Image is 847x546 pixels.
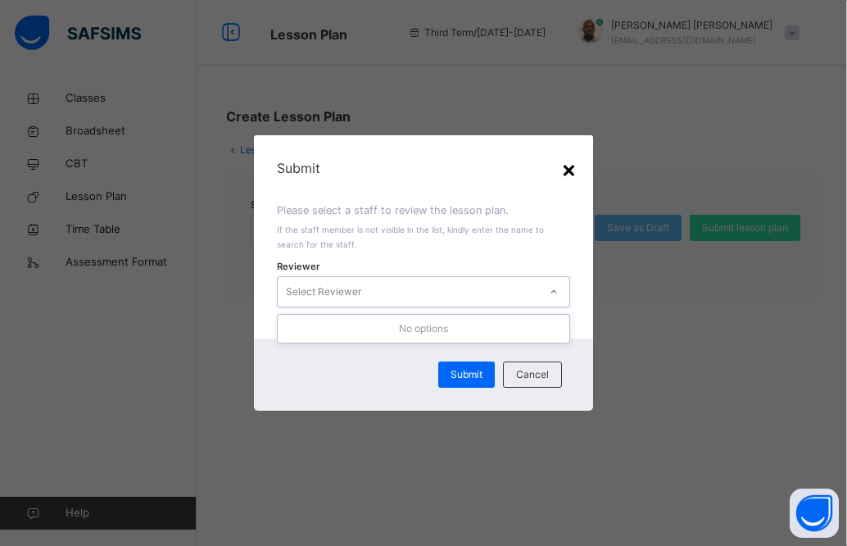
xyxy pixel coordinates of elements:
[516,367,549,382] span: Cancel
[277,158,570,178] span: Submit
[561,152,577,186] div: ×
[277,260,320,274] span: Reviewer
[277,204,509,216] span: Please select a staff to review the lesson plan.
[286,276,361,307] div: Select Reviewer
[790,489,839,538] button: Open asap
[451,367,482,382] span: Submit
[278,315,569,343] div: No options
[277,225,544,249] span: If the staff member is not visible in the list, kindly enter the name to search for the staff.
